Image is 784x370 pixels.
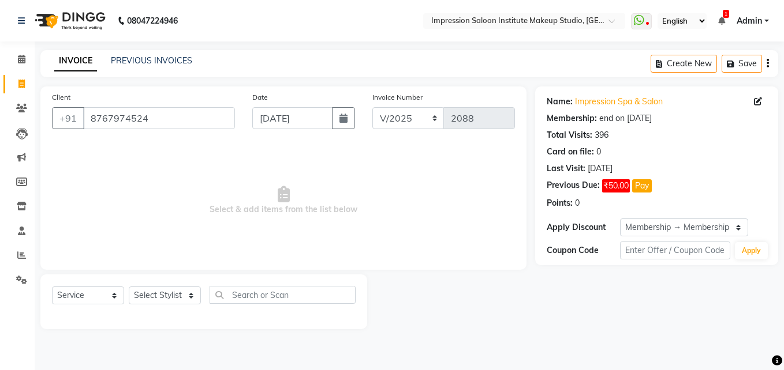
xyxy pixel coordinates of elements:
label: Client [52,92,70,103]
div: [DATE] [588,163,613,175]
div: Name: [547,96,573,108]
div: Card on file: [547,146,594,158]
div: Coupon Code [547,244,620,256]
div: Membership: [547,112,597,124]
button: Create New [651,55,717,73]
b: 08047224946 [127,5,178,37]
label: Invoice Number [372,92,423,103]
button: Save [722,55,762,73]
div: Total Visits: [547,129,592,141]
a: INVOICE [54,51,97,71]
input: Enter Offer / Coupon Code [620,241,730,259]
div: 0 [596,146,601,158]
input: Search or Scan [210,286,356,304]
a: Impression Spa & Salon [575,96,663,108]
span: ₹50.00 [602,179,630,192]
input: Search by Name/Mobile/Email/Code [83,107,235,129]
div: 0 [575,197,580,209]
div: Points: [547,197,573,209]
a: 1 [718,16,725,26]
div: end on [DATE] [599,112,652,124]
div: Last Visit: [547,163,585,175]
span: Admin [737,15,762,27]
span: 1 [723,10,729,18]
a: PREVIOUS INVOICES [111,55,192,66]
label: Date [252,92,268,103]
img: logo [29,5,109,37]
div: Previous Due: [547,179,600,192]
div: Apply Discount [547,221,620,233]
div: 396 [595,129,608,141]
button: Pay [632,179,652,192]
button: +91 [52,107,84,129]
button: Apply [735,242,768,259]
span: Select & add items from the list below [52,143,515,258]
